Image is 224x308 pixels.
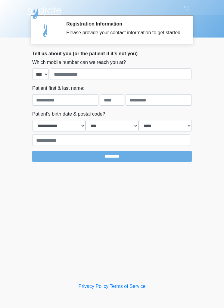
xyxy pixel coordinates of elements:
a: | [108,284,110,289]
label: Patient's birth date & postal code? [32,110,105,118]
img: Agent Avatar [37,21,55,39]
label: Which mobile number can we reach you at? [32,59,126,66]
label: Patient first & last name: [32,85,84,92]
img: Hydrate IV Bar - Chandler Logo [26,5,62,20]
h2: Tell us about you (or the patient if it's not you) [32,51,192,56]
a: Privacy Policy [79,284,109,289]
div: Please provide your contact information to get started. [66,29,183,36]
a: Terms of Service [110,284,145,289]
